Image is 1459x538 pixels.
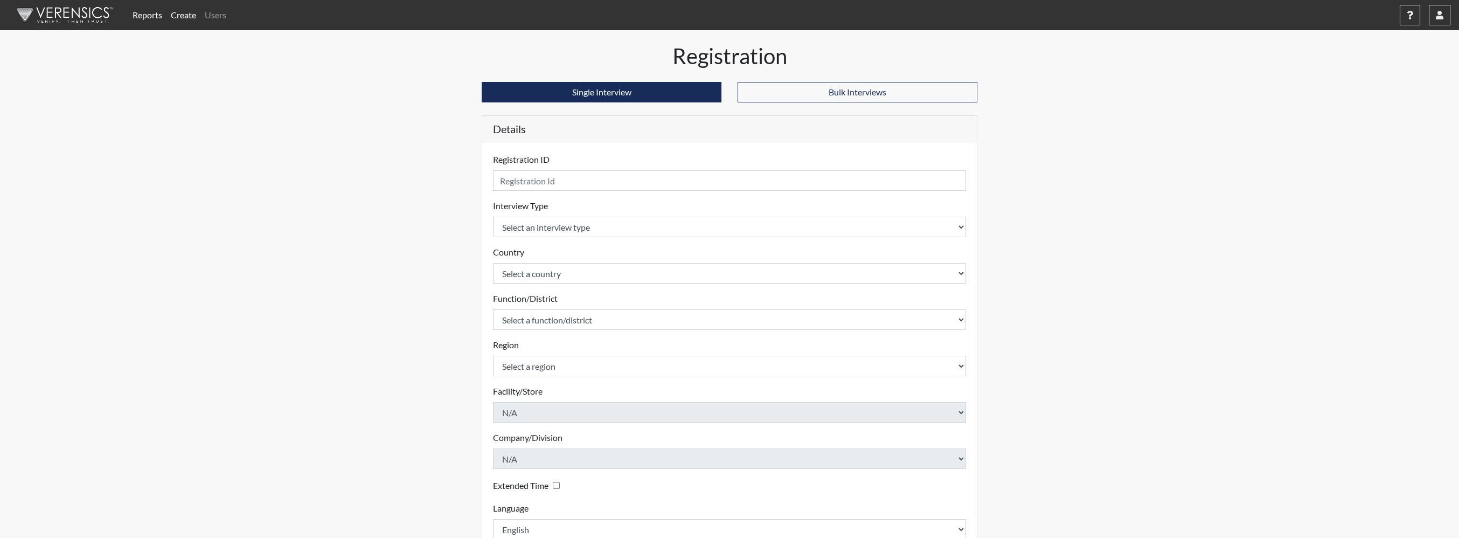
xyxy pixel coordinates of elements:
[200,4,231,26] a: Users
[493,292,558,305] label: Function/District
[128,4,166,26] a: Reports
[493,199,548,212] label: Interview Type
[482,116,977,142] h5: Details
[493,478,564,493] div: Checking this box will provide the interviewee with an accomodation of extra time to answer each ...
[493,246,524,259] label: Country
[493,431,562,444] label: Company/Division
[493,339,519,351] label: Region
[166,4,200,26] a: Create
[493,153,550,166] label: Registration ID
[493,170,966,191] input: Insert a Registration ID, which needs to be a unique alphanumeric value for each interviewee
[493,502,529,515] label: Language
[493,385,543,398] label: Facility/Store
[482,82,721,102] button: Single Interview
[482,43,977,69] h1: Registration
[493,479,548,492] label: Extended Time
[738,82,977,102] button: Bulk Interviews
